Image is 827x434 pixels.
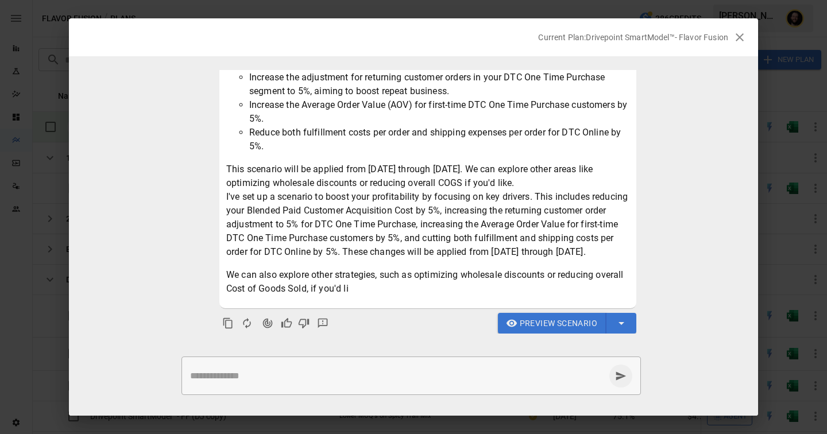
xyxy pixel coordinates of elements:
p: This scenario will be applied from [DATE] through [DATE]. We can explore other areas like optimiz... [226,162,629,259]
li: Increase the adjustment for returning customer orders in your DTC One Time Purchase segment to 5%... [249,71,629,98]
p: Current Plan: Drivepoint SmartModel™- Flavor Fusion [538,32,728,43]
li: Reduce both fulfillment costs per order and shipping expenses per order for DTC Online by 5%. [249,126,629,153]
span: Preview Scenario [520,316,597,331]
button: Good Response [278,315,295,332]
button: Preview Scenario [498,313,607,334]
button: Copy to clipboard [219,315,237,332]
li: Increase the Average Order Value (AOV) for first-time DTC One Time Purchase customers by 5%. [249,98,629,126]
button: Agent Changes Data [257,313,278,334]
p: We can also explore other strategies, such as optimizing wholesale discounts or reducing overall ... [226,268,629,296]
button: Regenerate Response [237,313,257,334]
button: Bad Response [295,315,312,332]
button: Detailed Feedback [312,313,333,334]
